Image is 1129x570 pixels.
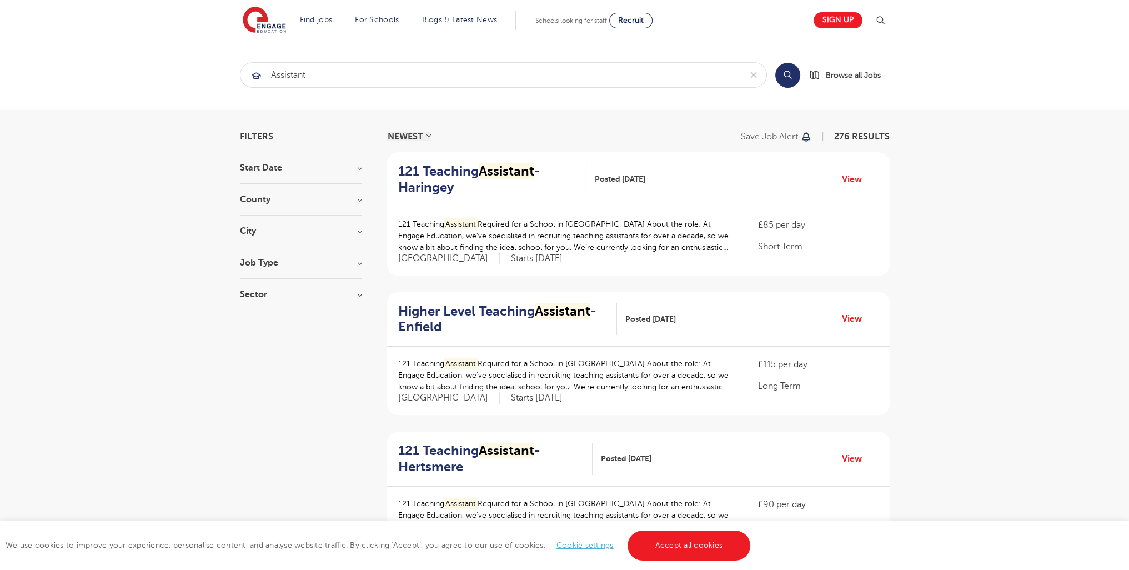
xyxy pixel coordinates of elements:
div: Submit [240,62,767,88]
a: 121 TeachingAssistant- Hertsmere [398,443,593,475]
span: Posted [DATE] [601,453,651,464]
p: 121 Teaching Required for a School in [GEOGRAPHIC_DATA] About the role: At Engage Education, we’v... [398,358,736,393]
a: Blogs & Latest News [422,16,498,24]
mark: Assistant [535,303,590,319]
span: Filters [240,132,273,141]
a: View [842,172,870,187]
a: Higher Level TeachingAssistant- Enfield [398,303,618,336]
h3: Sector [240,290,362,299]
h2: Higher Level Teaching - Enfield [398,303,609,336]
h3: Start Date [240,163,362,172]
button: Search [775,63,800,88]
p: Short Term [758,519,878,533]
span: Schools looking for staff [535,17,607,24]
p: Starts [DATE] [511,392,563,404]
h3: City [240,227,362,236]
a: Browse all Jobs [809,69,890,82]
p: Starts [DATE] [511,253,563,264]
p: 121 Teaching Required for a School in [GEOGRAPHIC_DATA] About the role: At Engage Education, we’v... [398,218,736,253]
button: Save job alert [741,132,812,141]
a: Cookie settings [556,541,614,549]
p: Save job alert [741,132,798,141]
p: Short Term [758,240,878,253]
a: 121 TeachingAssistant- Haringey [398,163,587,196]
a: View [842,452,870,466]
p: £90 per day [758,498,878,511]
span: Recruit [618,16,644,24]
button: Clear [741,63,766,87]
span: We use cookies to improve your experience, personalise content, and analyse website traffic. By c... [6,541,753,549]
mark: Assistant [444,498,478,509]
a: Sign up [814,12,862,28]
p: £85 per day [758,218,878,232]
mark: Assistant [444,218,478,230]
p: 121 Teaching Required for a School in [GEOGRAPHIC_DATA] About the role: At Engage Education, we’v... [398,498,736,533]
h2: 121 Teaching - Haringey [398,163,578,196]
span: [GEOGRAPHIC_DATA] [398,392,500,404]
input: Submit [240,63,741,87]
h2: 121 Teaching - Hertsmere [398,443,584,475]
span: Posted [DATE] [625,313,676,325]
a: View [842,312,870,326]
p: Long Term [758,379,878,393]
p: £115 per day [758,358,878,371]
mark: Assistant [479,443,534,458]
span: Posted [DATE] [595,173,645,185]
span: Browse all Jobs [826,69,881,82]
span: 276 RESULTS [834,132,890,142]
span: [GEOGRAPHIC_DATA] [398,253,500,264]
h3: Job Type [240,258,362,267]
img: Engage Education [243,7,286,34]
mark: Assistant [444,358,478,369]
a: Find jobs [300,16,333,24]
a: Accept all cookies [628,531,751,561]
mark: Assistant [479,163,534,179]
a: For Schools [355,16,399,24]
a: Recruit [609,13,653,28]
h3: County [240,195,362,204]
